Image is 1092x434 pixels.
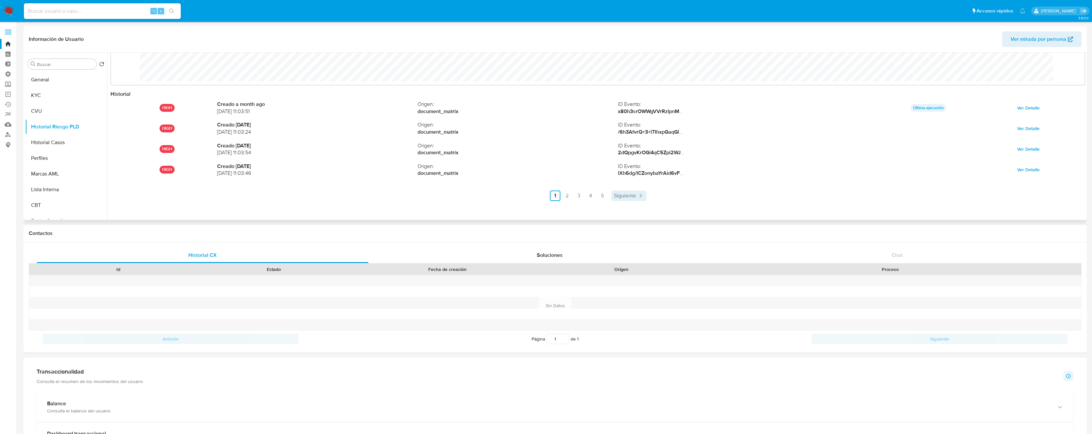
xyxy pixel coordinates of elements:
strong: document_matrix [418,128,618,136]
strong: Creado [DATE] [217,142,418,149]
a: Salir [1080,8,1087,14]
p: Ultima ejecución [911,104,946,112]
span: Origen : [418,101,618,108]
a: Siguiente [611,191,646,201]
span: 1 [577,336,579,342]
span: [DATE] 11:03:46 [217,170,418,177]
a: Ir a la página 2 [562,191,572,201]
strong: document_matrix [418,108,618,115]
span: ID Evento : [618,121,818,128]
span: Ver Detalle [1017,124,1040,133]
span: Ver Detalle [1017,144,1040,154]
button: CVU [25,103,107,119]
button: Siguiente [811,334,1068,344]
button: Ver Detalle [1013,164,1044,175]
span: Origen : [418,142,618,149]
button: Ver Detalle [1013,123,1044,134]
span: ID Evento : [618,101,818,108]
nav: Paginación [111,191,1085,201]
span: ⌥ [151,8,156,14]
a: Notificaciones [1020,8,1025,14]
button: Marcas AML [25,166,107,182]
button: KYC [25,88,107,103]
button: Volver al orden por defecto [99,61,104,69]
div: Estado [201,266,347,273]
input: Buscar [37,61,94,67]
button: Buscar [30,61,36,67]
span: Ver Detalle [1017,103,1040,112]
span: ID Evento : [618,163,818,170]
a: Ir a la página 3 [573,191,584,201]
span: Ver Detalle [1017,165,1040,174]
span: Soluciones [537,251,563,259]
span: Accesos rápidos [977,8,1013,14]
button: search-icon [165,7,178,16]
button: Fecha Compliant [25,213,107,229]
p: HIGH [160,104,175,112]
strong: 2dQpgvKrOGi4qC5Zpi2WJ2ZhyvENabLPF5JhRSKev41gHAYy5hUqJ6I5jxmoHwXtlpp5Gw591f0K2ESkMjqzHQ== [618,149,880,156]
button: Historial Riesgo PLD [25,119,107,135]
span: Origen : [418,121,618,128]
div: Id [45,266,192,273]
span: Historial CX [188,251,217,259]
span: ID Evento : [618,142,818,149]
span: [DATE] 11:03:54 [217,149,418,156]
p: HIGH [160,145,175,153]
span: Origen : [418,163,618,170]
button: Anterior [43,334,299,344]
strong: x80h3srOWWgVVrRzIpnMmPQIulS8/A6BrGO2LhZ0tI/hc56CqDkbgehyc9cY11e68nrD1JrfFs5IoiwvabppPA== [618,108,869,115]
button: Historial Casos [25,135,107,150]
button: Lista Interna [25,182,107,197]
p: HIGH [160,125,175,132]
button: Ver Detalle [1013,103,1044,113]
div: Origen [548,266,695,273]
strong: document_matrix [418,170,618,177]
p: HIGH [160,166,175,174]
h1: Contactos [29,230,1082,237]
strong: document_matrix [418,149,618,156]
span: [DATE] 11:03:24 [217,128,418,136]
a: Ir a la página 4 [585,191,596,201]
span: Siguiente [614,193,636,198]
span: s [160,8,162,14]
input: Buscar usuario o caso... [24,7,181,15]
button: Perfiles [25,150,107,166]
button: Ver mirada por persona [1002,31,1082,47]
span: [DATE] 11:03:51 [217,108,418,115]
strong: /6h3AfvrQ+3+l7IhxpGaqGlpn7YKMpLUaUOzJYR+yW22NNRMbEERg9F746paUKdWCz0M07DhFPhQxReBn+EjKg== [618,128,886,136]
h1: Información de Usuario [29,36,84,42]
strong: lXh6dg/ICZonybaYrAid6vFQzoW3ZFaFrB+q9Y/fQkbOGirjz0Iv7+xnk16AHQwjeht7J/UU457BKusR7IK8TA== [618,169,865,177]
strong: Historial [111,90,130,98]
button: General [25,72,107,88]
a: Ir a la página 1 [550,191,560,201]
strong: Creado [DATE] [217,121,418,128]
span: Página de [532,334,579,344]
strong: Creado a month ago [217,101,418,108]
strong: Creado [DATE] [217,163,418,170]
button: Ver Detalle [1013,144,1044,154]
div: Proceso [704,266,1077,273]
div: Fecha de creación [356,266,539,273]
a: Ir a la página 5 [597,191,607,201]
p: federico.luaces@mercadolibre.com [1041,8,1078,14]
span: Chat [892,251,903,259]
button: CBT [25,197,107,213]
span: Ver mirada por persona [1011,31,1066,47]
